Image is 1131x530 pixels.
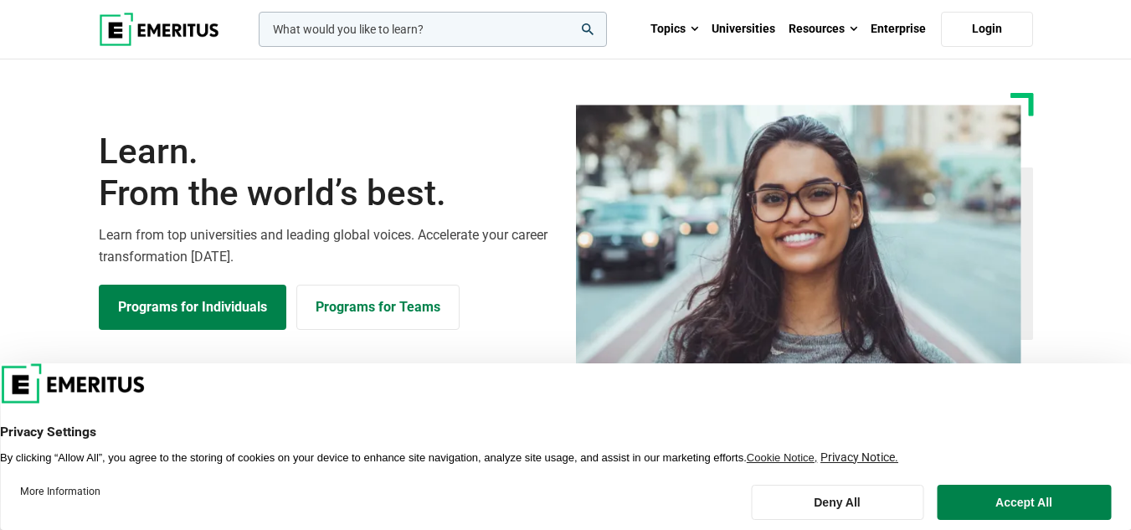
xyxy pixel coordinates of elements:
a: Explore for Business [296,285,460,330]
h1: Learn. [99,131,556,215]
a: Login [941,12,1033,47]
span: From the world’s best. [99,172,556,214]
img: Learn from the world's best [576,105,1021,368]
input: woocommerce-product-search-field-0 [259,12,607,47]
p: Learn from top universities and leading global voices. Accelerate your career transformation [DATE]. [99,224,556,267]
a: Explore Programs [99,285,286,330]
